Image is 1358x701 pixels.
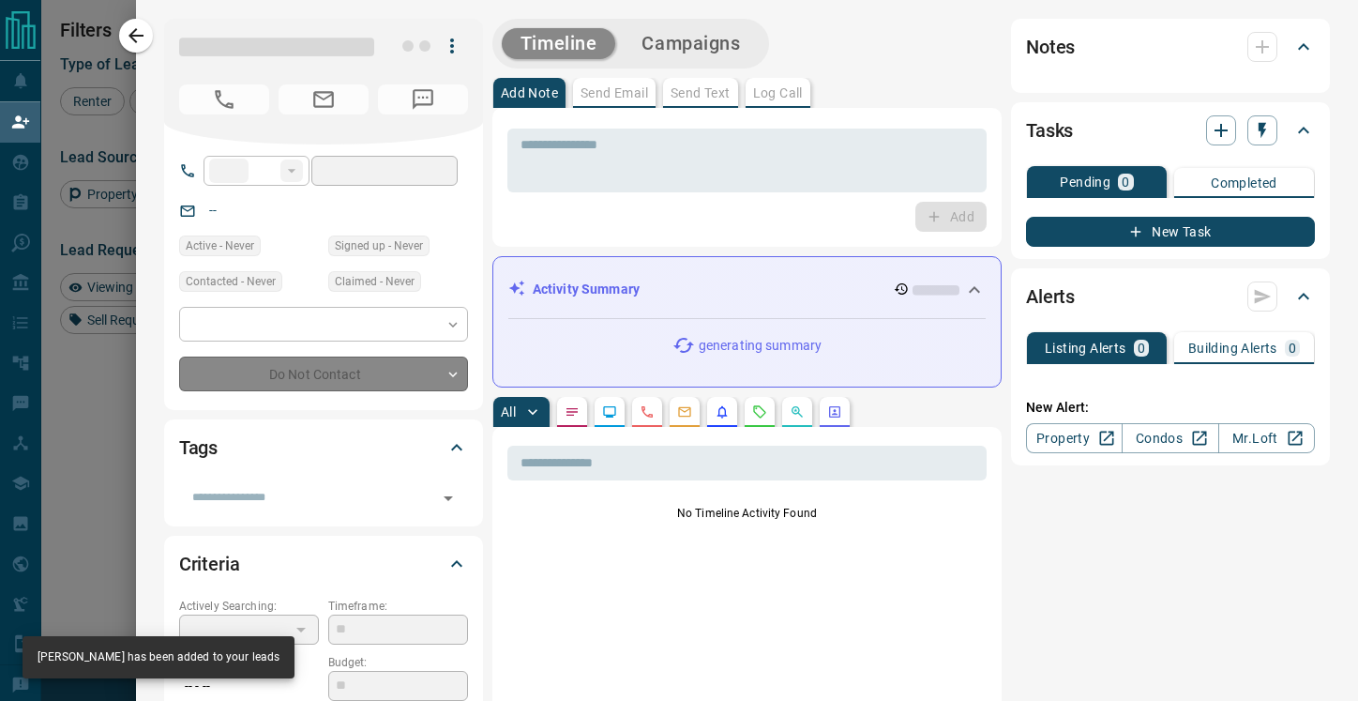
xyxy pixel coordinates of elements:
svg: Lead Browsing Activity [602,404,617,419]
span: No Number [179,84,269,114]
p: Timeframe: [328,598,468,615]
p: Pending [1060,175,1110,189]
p: 0 [1122,175,1129,189]
a: Property [1026,423,1123,453]
svg: Agent Actions [827,404,842,419]
svg: Opportunities [790,404,805,419]
span: Signed up - Never [335,236,423,255]
span: No Number [378,84,468,114]
div: Alerts [1026,274,1315,319]
svg: Requests [752,404,767,419]
a: -- [209,203,217,218]
p: Building Alerts [1188,342,1277,355]
svg: Notes [565,404,580,419]
p: Completed [1211,176,1277,190]
span: Claimed - Never [335,272,415,291]
p: Listing Alerts [1045,342,1126,355]
p: No Timeline Activity Found [507,505,987,522]
a: Condos [1122,423,1218,453]
span: Contacted - Never [186,272,276,291]
p: 0 [1289,342,1296,355]
p: 0 [1138,342,1145,355]
p: generating summary [699,336,822,356]
span: No Email [279,84,369,114]
h2: Criteria [179,549,240,579]
div: [PERSON_NAME] has been added to your leads [38,642,279,673]
p: Budget: [328,654,468,671]
svg: Listing Alerts [715,404,730,419]
h2: Tags [179,433,218,463]
div: Notes [1026,24,1315,69]
h2: Tasks [1026,115,1073,145]
div: Tags [179,425,468,470]
a: Mr.Loft [1218,423,1315,453]
p: Activity Summary [533,280,640,299]
div: Tasks [1026,108,1315,153]
button: Open [435,485,461,511]
div: Activity Summary [508,272,986,307]
div: Do Not Contact [179,357,468,391]
p: All [501,405,516,419]
p: New Alert: [1026,398,1315,418]
button: New Task [1026,217,1315,247]
svg: Emails [677,404,692,419]
button: Campaigns [623,28,759,59]
span: Active - Never [186,236,254,255]
h2: Alerts [1026,282,1075,312]
p: Add Note [501,86,558,99]
p: Actively Searching: [179,598,319,615]
button: Timeline [502,28,616,59]
div: Criteria [179,541,468,587]
h2: Notes [1026,32,1075,62]
svg: Calls [640,404,655,419]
